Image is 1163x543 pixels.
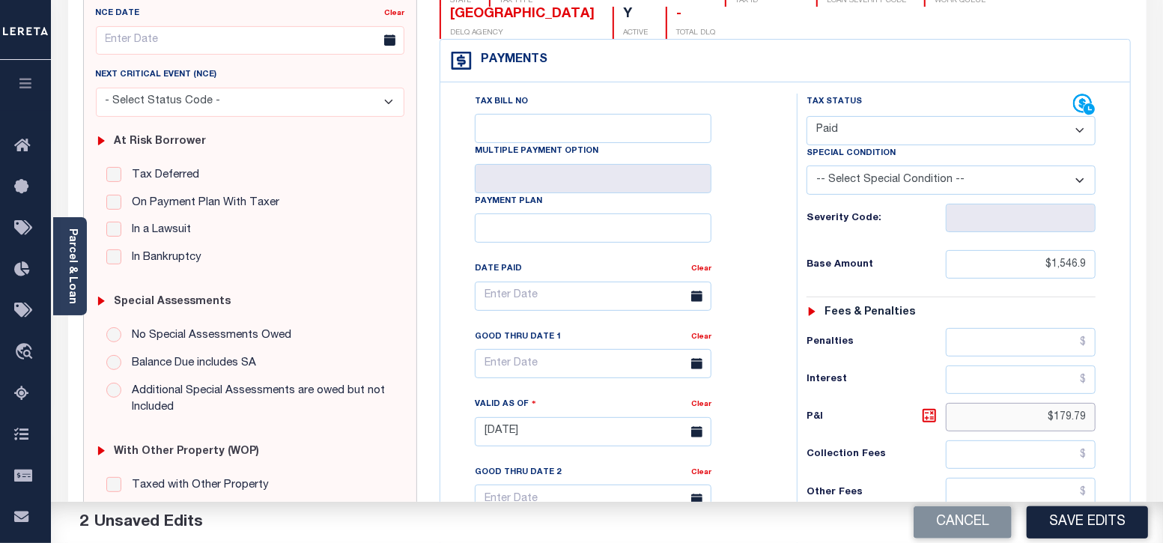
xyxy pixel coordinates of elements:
[946,365,1096,394] input: $
[914,506,1012,539] button: Cancel
[807,374,947,386] h6: Interest
[475,467,561,479] label: Good Thru Date 2
[79,515,88,530] span: 2
[475,145,598,158] label: Multiple Payment Option
[1027,506,1148,539] button: Save Edits
[473,53,547,67] h4: Payments
[475,263,522,276] label: Date Paid
[475,417,711,446] input: Enter Date
[124,167,199,184] label: Tax Deferred
[124,477,269,494] label: Taxed with Other Property
[114,296,231,309] h6: Special Assessments
[124,383,394,416] label: Additional Special Assessments are owed but not Included
[807,96,862,109] label: Tax Status
[96,7,140,20] label: NCE Date
[114,446,259,458] h6: with Other Property (WOP)
[475,349,711,378] input: Enter Date
[14,343,38,362] i: travel_explore
[124,249,201,267] label: In Bankruptcy
[825,306,915,319] h6: Fees & Penalties
[807,213,947,225] h6: Severity Code:
[807,487,947,499] h6: Other Fees
[124,195,279,212] label: On Payment Plan With Taxer
[384,10,404,17] a: Clear
[96,69,217,82] label: Next Critical Event (NCE)
[807,336,947,348] h6: Penalties
[691,333,711,341] a: Clear
[475,485,711,514] input: Enter Date
[475,96,528,109] label: Tax Bill No
[450,28,595,39] p: DELQ AGENCY
[946,328,1096,357] input: $
[676,7,715,23] div: -
[676,28,715,39] p: TOTAL DLQ
[124,355,256,372] label: Balance Due includes SA
[114,136,206,148] h6: At Risk Borrower
[475,282,711,311] input: Enter Date
[946,440,1096,469] input: $
[623,28,648,39] p: ACTIVE
[807,259,947,271] h6: Base Amount
[124,327,291,345] label: No Special Assessments Owed
[623,7,648,23] div: Y
[96,26,405,55] input: Enter Date
[475,331,561,344] label: Good Thru Date 1
[807,148,896,160] label: Special Condition
[691,265,711,273] a: Clear
[691,401,711,408] a: Clear
[946,403,1096,431] input: $
[450,7,595,23] div: [GEOGRAPHIC_DATA]
[807,449,947,461] h6: Collection Fees
[475,195,542,208] label: Payment Plan
[946,250,1096,279] input: $
[807,407,947,428] h6: P&I
[946,478,1096,506] input: $
[124,222,191,239] label: In a Lawsuit
[67,228,77,304] a: Parcel & Loan
[475,397,536,411] label: Valid as Of
[94,515,203,530] span: Unsaved Edits
[691,469,711,476] a: Clear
